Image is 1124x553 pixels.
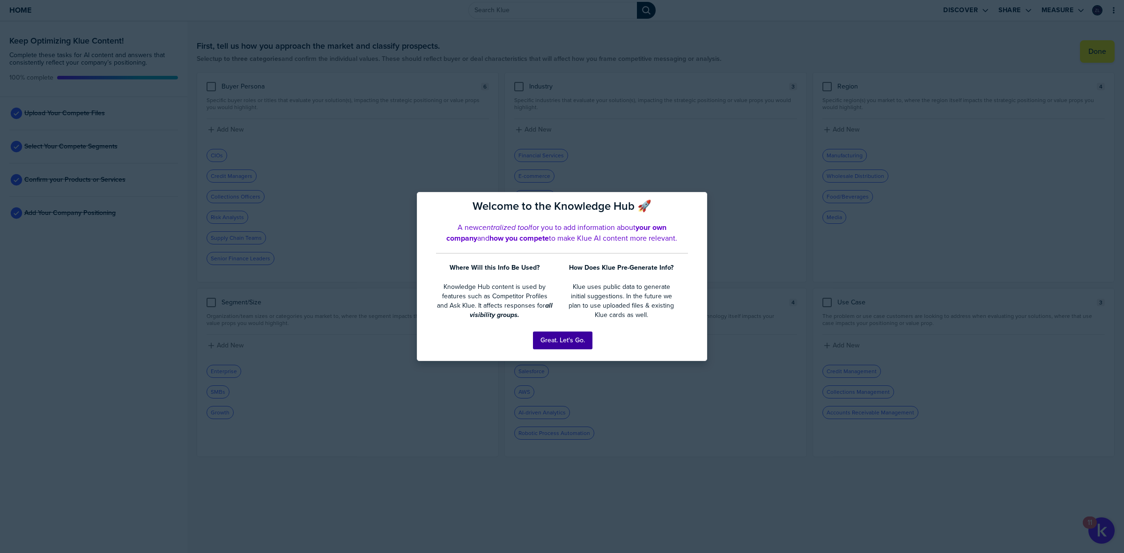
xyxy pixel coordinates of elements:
em: centralized tool [479,222,530,233]
button: Great. Let's Go. [533,332,592,349]
strong: how you compete [489,233,549,243]
button: Close [693,198,699,209]
span: and [477,233,489,243]
p: Klue uses public data to generate initial suggestions. In the future we plan to use uploaded file... [565,282,678,320]
h2: Welcome to the Knowledge Hub 🚀 [436,199,688,213]
span: Knowledge Hub content is used by features such as Competitor Profiles and Ask Klue. It affects re... [437,282,549,310]
span: A new [458,222,479,233]
span: for you to add information about [530,222,636,233]
strong: How Does Klue Pre-Generate Info? [569,263,673,273]
em: all visibility groups. [470,301,555,320]
strong: Where Will this Info Be Used? [450,263,540,273]
span: to make Klue AI content more relevant. [549,233,677,243]
strong: your own company [446,222,668,243]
